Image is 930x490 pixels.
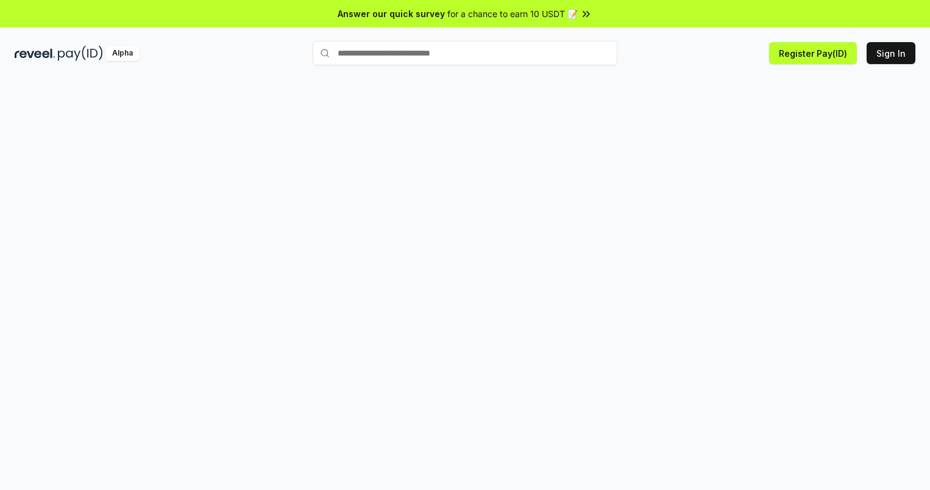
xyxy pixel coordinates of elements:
[105,46,140,61] div: Alpha
[58,46,103,61] img: pay_id
[338,7,445,20] span: Answer our quick survey
[447,7,578,20] span: for a chance to earn 10 USDT 📝
[769,42,857,64] button: Register Pay(ID)
[867,42,915,64] button: Sign In
[15,46,55,61] img: reveel_dark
